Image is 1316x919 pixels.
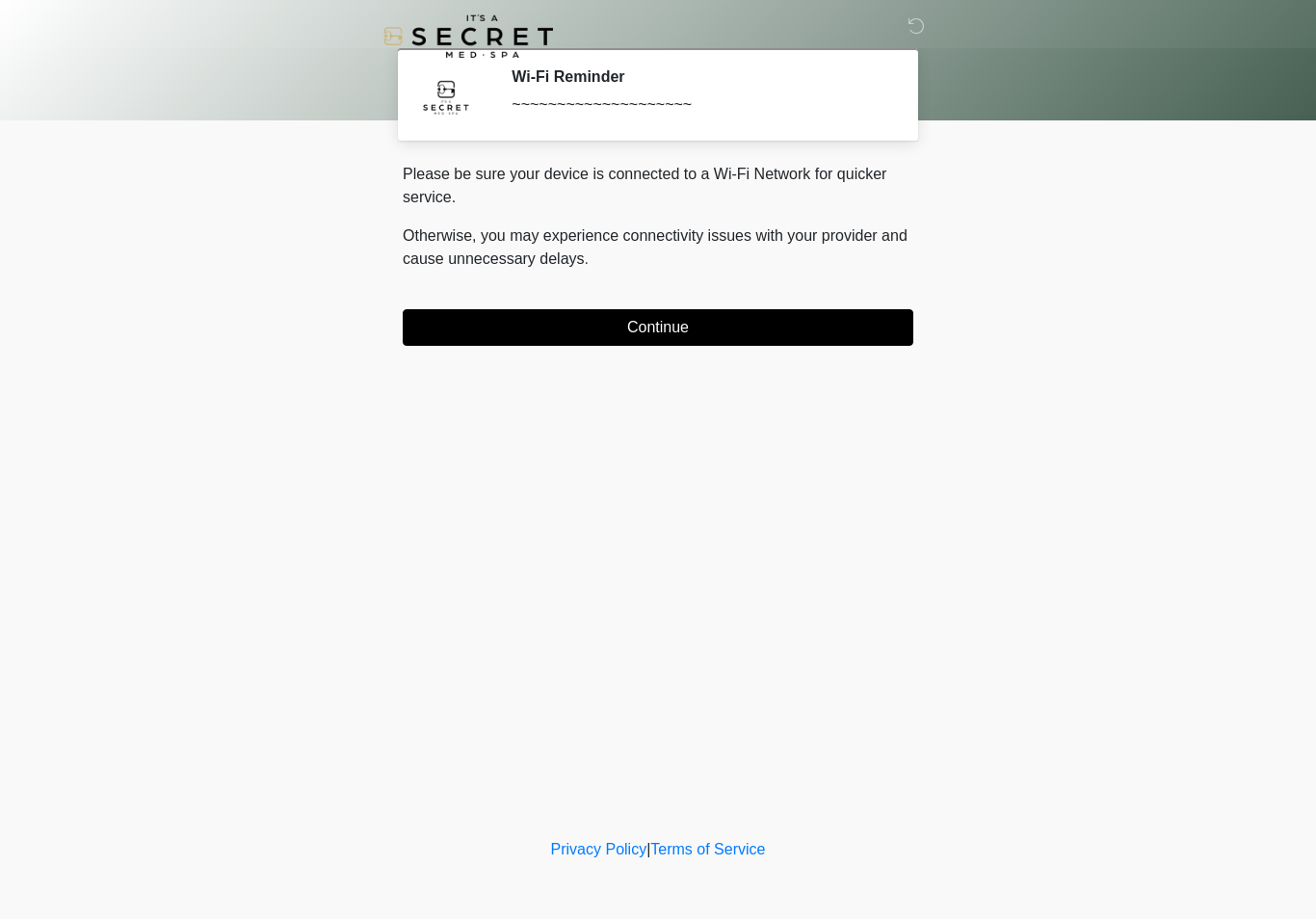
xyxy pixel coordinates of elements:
a: | [646,841,650,857]
span: . [585,250,589,267]
a: Privacy Policy [551,841,647,857]
div: ~~~~~~~~~~~~~~~~~~~~ [512,93,884,117]
p: Otherwise, you may experience connectivity issues with your provider and cause unnecessary delays [403,224,913,271]
button: Continue [403,309,913,346]
img: Agent Avatar [417,67,475,125]
h2: Wi-Fi Reminder [512,67,884,86]
p: Please be sure your device is connected to a Wi-Fi Network for quicker service. [403,163,913,209]
a: Terms of Service [650,841,765,857]
img: It's A Secret Med Spa Logo [383,14,553,58]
